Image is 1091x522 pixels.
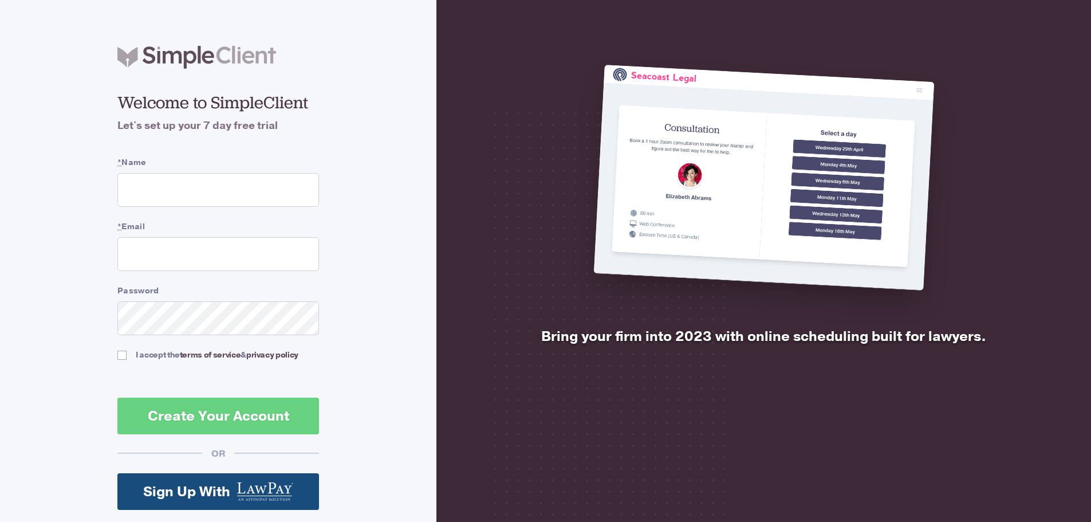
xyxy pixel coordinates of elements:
h2: Bring your firm into 2023 with online scheduling built for lawyers. [510,328,1018,345]
h4: Let's set up your 7 day free trial [117,118,319,134]
img: SimpleClient is the easiest online scheduler for lawyers [593,65,934,291]
label: Name [117,156,319,168]
a: privacy policy [246,350,298,360]
div: OR [202,448,234,460]
div: I accept the & [136,349,298,361]
h2: Welcome to SimpleClient [117,92,319,113]
label: Email [117,221,319,233]
input: I accept theterms of service&privacy policy [117,351,127,360]
label: Password [117,285,319,297]
a: terms of service [180,350,241,360]
button: Create Your Account [117,398,319,434]
abbr: required [117,221,121,232]
a: Sign Up With [117,473,319,510]
abbr: required [117,157,121,168]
